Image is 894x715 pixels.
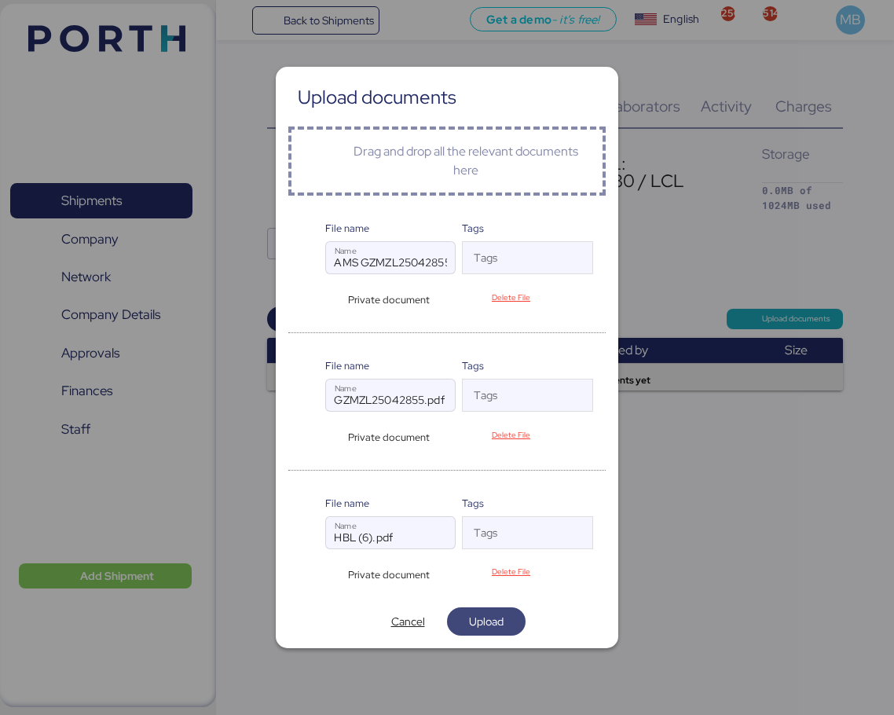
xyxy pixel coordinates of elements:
[462,496,593,511] div: Tags
[447,607,526,636] button: Upload
[326,242,456,273] input: Name
[325,358,456,373] div: File name
[469,612,504,631] span: Upload
[471,287,550,307] button: Delete File
[342,142,590,180] div: Drag and drop all the relevant documents here
[368,607,447,636] button: Cancel
[348,567,430,582] span: Private document
[463,528,564,547] input: Tags
[348,430,430,445] span: Private document
[348,292,430,307] span: Private document
[326,517,456,548] input: Name
[391,612,425,631] span: Cancel
[326,379,456,411] input: Name
[298,90,456,104] div: Upload documents
[492,565,530,578] span: Delete File
[325,496,456,511] div: File name
[471,562,550,582] button: Delete File
[462,358,593,373] div: Tags
[325,221,456,236] div: File name
[492,291,530,304] span: Delete File
[492,428,530,442] span: Delete File
[471,424,550,445] button: Delete File
[463,253,564,272] input: Tags
[463,390,564,409] input: Tags
[462,221,593,236] div: Tags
